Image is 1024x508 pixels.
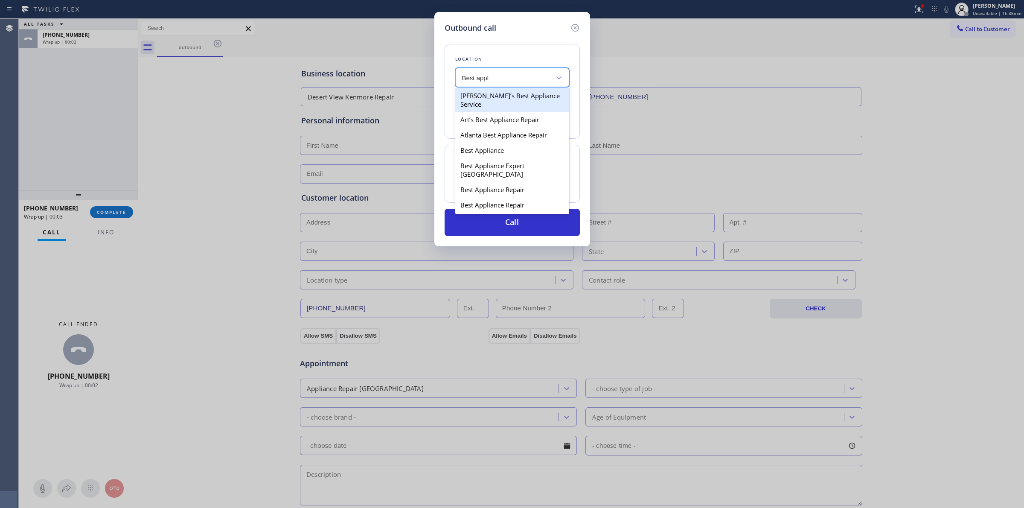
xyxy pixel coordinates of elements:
[455,112,569,127] div: Art’s Best Appliance Repair
[455,182,569,197] div: Best Appliance Repair
[445,22,496,34] h5: Outbound call
[455,127,569,143] div: Atlanta Best Appliance Repair
[455,213,569,236] div: Best Appliance Repair In [GEOGRAPHIC_DATA]
[455,143,569,158] div: Best Appliance
[455,158,569,182] div: Best Appliance Expert [GEOGRAPHIC_DATA]
[455,55,569,64] div: Location
[455,88,569,112] div: [PERSON_NAME]’s Best Appliance Service
[445,209,580,236] button: Call
[455,197,569,213] div: Best Appliance Repair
